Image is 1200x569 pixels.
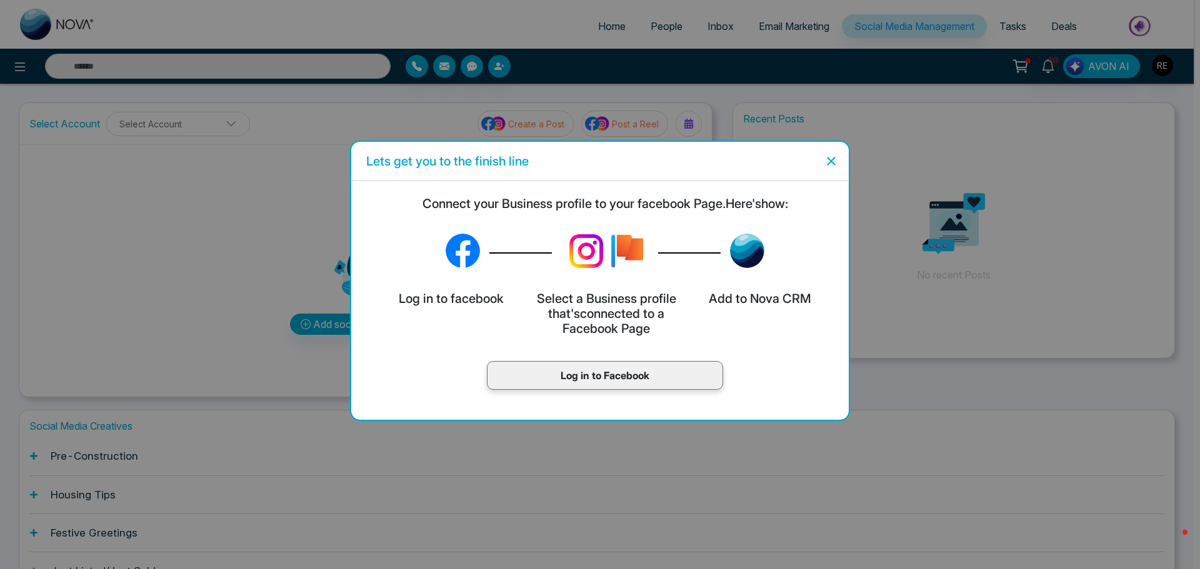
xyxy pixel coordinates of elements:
[361,196,849,211] h5: Connect your Business profile to your facebook Page. Here's how:
[730,234,764,268] img: Lead Flow
[605,229,649,273] img: Lead Flow
[396,291,506,306] h5: Log in to facebook
[446,234,480,268] img: Lead Flow
[534,291,679,336] h5: Select a Business profile that's connected to a Facebook Page
[819,151,839,171] button: Close
[500,368,710,383] p: Log in to Facebook
[561,226,611,276] img: Lead Flow
[366,152,529,171] h5: Lets get you to the finish line
[706,291,814,306] h5: Add to Nova CRM
[1157,527,1187,557] iframe: Intercom live chat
